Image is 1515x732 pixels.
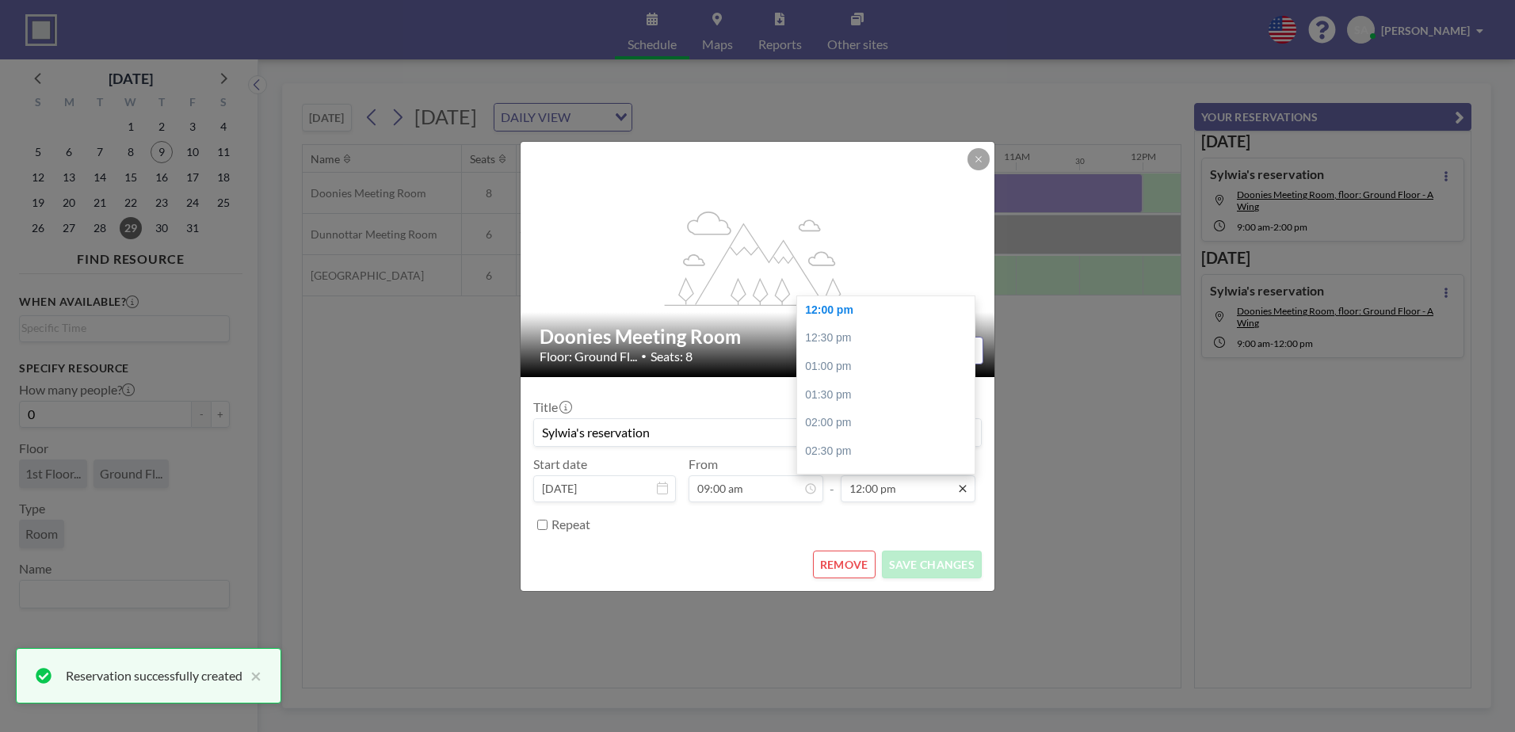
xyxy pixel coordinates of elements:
h2: Doonies Meeting Room [540,325,977,349]
span: • [641,350,647,362]
span: - [830,462,834,497]
div: 01:00 pm [797,353,983,381]
div: 02:00 pm [797,409,983,437]
span: Floor: Ground Fl... [540,349,637,364]
label: From [689,456,718,472]
button: SAVE CHANGES [882,551,982,578]
div: 01:30 pm [797,381,983,410]
div: 03:00 pm [797,465,983,494]
button: close [242,666,261,685]
button: REMOVE [813,551,876,578]
span: Seats: 8 [651,349,693,364]
div: 12:00 pm [797,296,983,325]
g: flex-grow: 1.2; [665,210,852,305]
label: Repeat [551,517,590,532]
div: 12:30 pm [797,324,983,353]
label: Title [533,399,571,415]
div: 02:30 pm [797,437,983,466]
div: Reservation successfully created [66,666,242,685]
input: (No title) [534,419,981,446]
label: Start date [533,456,587,472]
